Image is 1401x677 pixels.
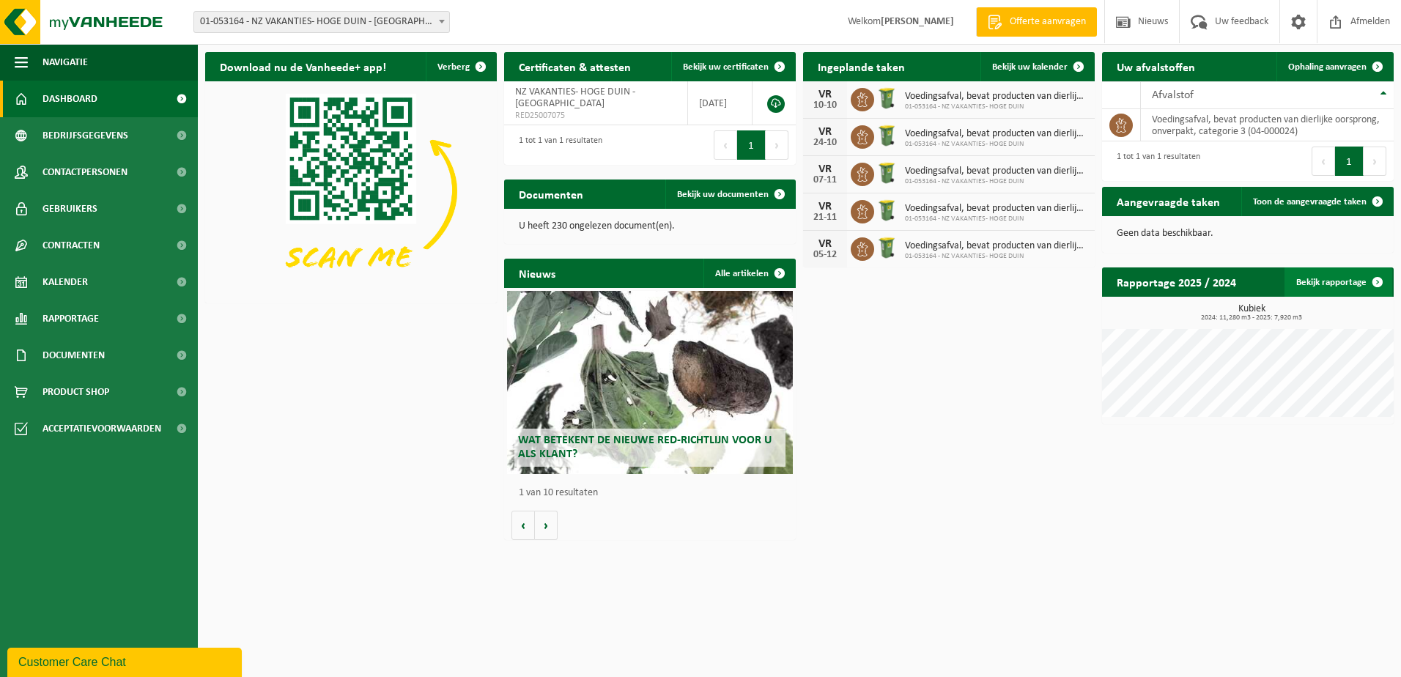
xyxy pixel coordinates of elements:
a: Bekijk uw certificaten [671,52,794,81]
span: NZ VAKANTIES- HOGE DUIN - [GEOGRAPHIC_DATA] [515,86,635,109]
span: Documenten [42,337,105,374]
img: WB-0240-HPE-GN-50 [874,235,899,260]
span: Bedrijfsgegevens [42,117,128,154]
div: 07-11 [810,175,840,185]
h2: Ingeplande taken [803,52,920,81]
div: VR [810,163,840,175]
button: Previous [1312,147,1335,176]
a: Toon de aangevraagde taken [1241,187,1392,216]
img: Download de VHEPlus App [205,81,497,300]
h2: Documenten [504,180,598,208]
span: Gebruikers [42,190,97,227]
button: Verberg [426,52,495,81]
span: Bekijk uw kalender [992,62,1068,72]
span: Voedingsafval, bevat producten van dierlijke oorsprong, onverpakt, categorie 3 [905,91,1087,103]
p: 1 van 10 resultaten [519,488,788,498]
img: WB-0240-HPE-GN-50 [874,86,899,111]
span: Toon de aangevraagde taken [1253,197,1367,207]
h2: Rapportage 2025 / 2024 [1102,267,1251,296]
span: Navigatie [42,44,88,81]
span: 01-053164 - NZ VAKANTIES- HOGE DUIN [905,177,1087,186]
h2: Nieuws [504,259,570,287]
span: RED25007075 [515,110,676,122]
span: 01-053164 - NZ VAKANTIES- HOGE DUIN [905,103,1087,111]
a: Alle artikelen [703,259,794,288]
button: 1 [1335,147,1364,176]
div: VR [810,238,840,250]
button: Next [1364,147,1386,176]
a: Bekijk uw kalender [980,52,1093,81]
span: Contracten [42,227,100,264]
span: 01-053164 - NZ VAKANTIES- HOGE DUIN [905,215,1087,223]
div: 1 tot 1 van 1 resultaten [511,129,602,161]
iframe: chat widget [7,645,245,677]
p: Geen data beschikbaar. [1117,229,1379,239]
div: VR [810,89,840,100]
span: Verberg [437,62,470,72]
span: 01-053164 - NZ VAKANTIES- HOGE DUIN - OOSTDUINKERKE [193,11,450,33]
span: Voedingsafval, bevat producten van dierlijke oorsprong, onverpakt, categorie 3 [905,128,1087,140]
a: Ophaling aanvragen [1276,52,1392,81]
span: Ophaling aanvragen [1288,62,1367,72]
div: 10-10 [810,100,840,111]
div: VR [810,126,840,138]
a: Offerte aanvragen [976,7,1097,37]
a: Bekijk uw documenten [665,180,794,209]
h2: Certificaten & attesten [504,52,646,81]
img: WB-0240-HPE-GN-50 [874,160,899,185]
h2: Uw afvalstoffen [1102,52,1210,81]
a: Wat betekent de nieuwe RED-richtlijn voor u als klant? [507,291,793,474]
span: Kalender [42,264,88,300]
button: Previous [714,130,737,160]
span: Voedingsafval, bevat producten van dierlijke oorsprong, onverpakt, categorie 3 [905,203,1087,215]
span: Bekijk uw certificaten [683,62,769,72]
span: Dashboard [42,81,97,117]
span: Bekijk uw documenten [677,190,769,199]
span: Acceptatievoorwaarden [42,410,161,447]
span: Product Shop [42,374,109,410]
strong: [PERSON_NAME] [881,16,954,27]
span: 2024: 11,280 m3 - 2025: 7,920 m3 [1109,314,1394,322]
td: voedingsafval, bevat producten van dierlijke oorsprong, onverpakt, categorie 3 (04-000024) [1141,109,1394,141]
span: 01-053164 - NZ VAKANTIES- HOGE DUIN [905,140,1087,149]
h2: Download nu de Vanheede+ app! [205,52,401,81]
div: 21-11 [810,212,840,223]
h3: Kubiek [1109,304,1394,322]
span: Rapportage [42,300,99,337]
div: 05-12 [810,250,840,260]
span: Voedingsafval, bevat producten van dierlijke oorsprong, onverpakt, categorie 3 [905,166,1087,177]
button: Vorige [511,511,535,540]
button: Volgende [535,511,558,540]
img: WB-0240-HPE-GN-50 [874,123,899,148]
span: Afvalstof [1152,89,1194,101]
h2: Aangevraagde taken [1102,187,1235,215]
span: 01-053164 - NZ VAKANTIES- HOGE DUIN [905,252,1087,261]
td: [DATE] [688,81,753,125]
span: Offerte aanvragen [1006,15,1090,29]
div: 24-10 [810,138,840,148]
a: Bekijk rapportage [1284,267,1392,297]
button: 1 [737,130,766,160]
span: Voedingsafval, bevat producten van dierlijke oorsprong, onverpakt, categorie 3 [905,240,1087,252]
button: Next [766,130,788,160]
span: 01-053164 - NZ VAKANTIES- HOGE DUIN - OOSTDUINKERKE [194,12,449,32]
div: VR [810,201,840,212]
span: Contactpersonen [42,154,127,190]
div: 1 tot 1 van 1 resultaten [1109,145,1200,177]
p: U heeft 230 ongelezen document(en). [519,221,781,232]
img: WB-0240-HPE-GN-50 [874,198,899,223]
span: Wat betekent de nieuwe RED-richtlijn voor u als klant? [518,434,772,460]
